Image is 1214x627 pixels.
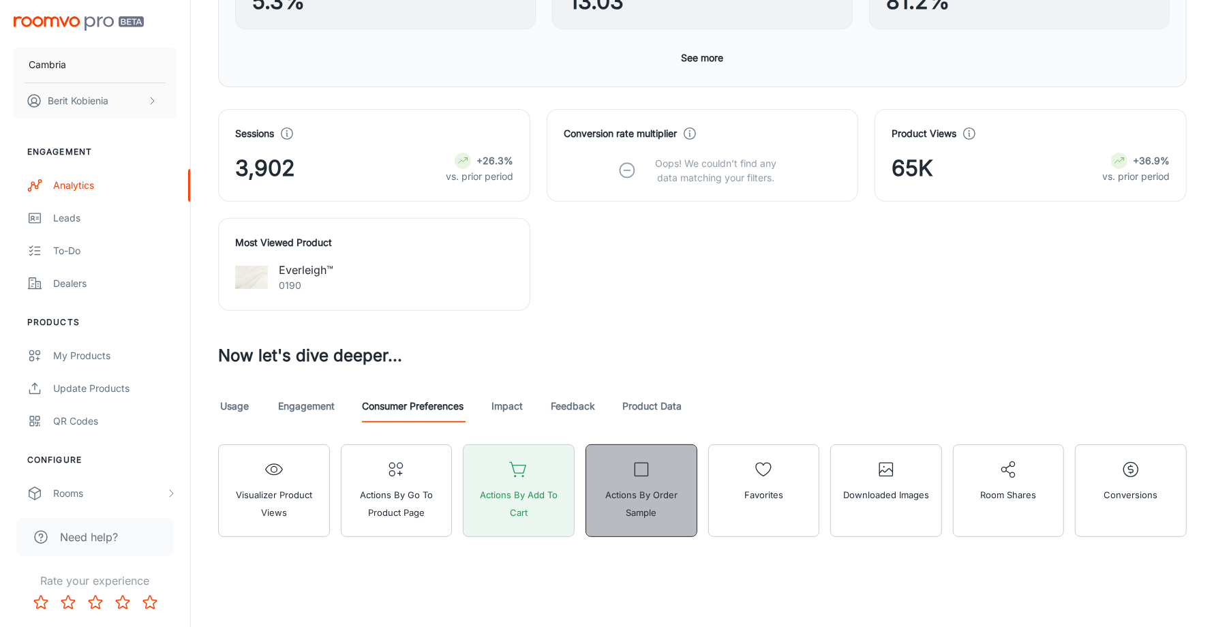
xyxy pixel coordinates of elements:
strong: +26.3% [476,155,513,166]
div: QR Codes [53,414,177,429]
p: vs. prior period [446,169,513,184]
div: To-do [53,243,177,258]
a: Impact [491,390,523,423]
h3: Now let's dive deeper... [218,343,1187,368]
img: Everleigh™ [235,261,268,294]
div: Dealers [53,276,177,291]
p: vs. prior period [1102,169,1170,184]
span: 65K [892,152,933,185]
span: Actions by Add to Cart [472,486,566,521]
img: Roomvo PRO Beta [14,16,144,31]
span: Actions by Order sample [594,486,688,521]
p: Berit Kobienia [48,93,108,108]
p: Oops! We couldn’t find any data matching your filters. [645,156,787,185]
button: Berit Kobienia [14,83,177,119]
button: Rate 5 star [136,589,164,616]
p: Cambria [29,57,66,72]
div: Analytics [53,178,177,193]
button: Conversions [1075,444,1187,537]
button: Cambria [14,47,177,82]
span: Need help? [60,529,118,545]
div: Leads [53,211,177,226]
button: Actions by Go To Product Page [341,444,453,537]
a: Engagement [278,390,335,423]
strong: +36.9% [1133,155,1170,166]
span: Downloaded Images [843,486,929,504]
span: Room Shares [981,486,1037,504]
button: Rate 1 star [27,589,55,616]
h4: Most Viewed Product [235,235,513,250]
h4: Sessions [235,126,274,141]
div: My Products [53,348,177,363]
button: Rate 3 star [82,589,109,616]
span: Conversions [1104,486,1158,504]
button: Favorites [708,444,820,537]
button: Actions by Add to Cart [463,444,575,537]
button: Actions by Order sample [586,444,697,537]
button: Rate 2 star [55,589,82,616]
div: Rooms [53,486,166,501]
button: Room Shares [953,444,1065,537]
h4: Conversion rate multiplier [564,126,677,141]
button: Rate 4 star [109,589,136,616]
button: See more [676,46,729,70]
span: Visualizer Product Views [227,486,321,521]
span: Favorites [744,486,783,504]
a: Usage [218,390,251,423]
span: Actions by Go To Product Page [350,486,444,521]
button: Visualizer Product Views [218,444,330,537]
p: 0190 [279,278,333,293]
div: Update Products [53,381,177,396]
button: Downloaded Images [830,444,942,537]
a: Product Data [622,390,682,423]
h4: Product Views [892,126,956,141]
a: Consumer Preferences [362,390,464,423]
p: Everleigh™ [279,262,333,278]
span: 3,902 [235,152,295,185]
p: Rate your experience [11,572,179,589]
a: Feedback [551,390,595,423]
